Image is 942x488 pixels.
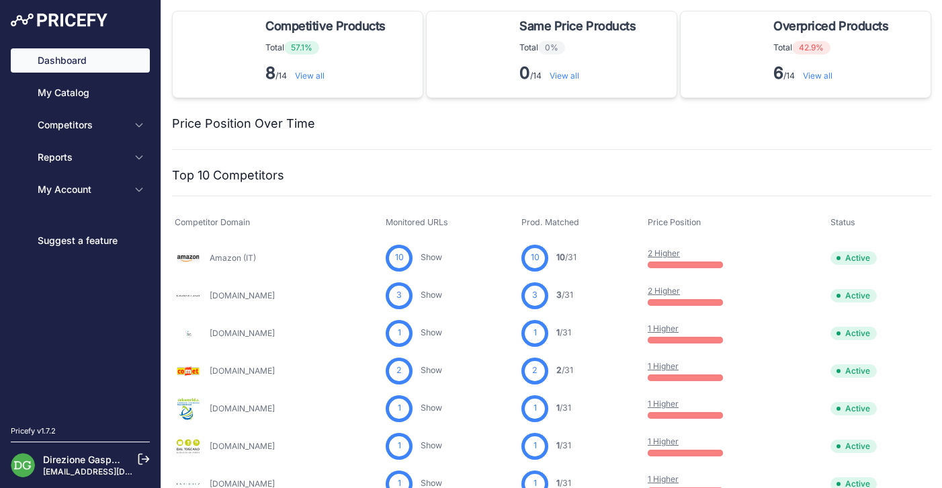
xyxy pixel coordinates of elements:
p: /14 [265,63,391,84]
a: 1 Higher [648,361,679,371]
a: [DOMAIN_NAME] [210,290,275,300]
a: Show [421,327,442,337]
a: My Catalog [11,81,150,105]
span: 10 [556,252,565,262]
a: Show [421,290,442,300]
h2: Price Position Over Time [172,114,315,133]
span: 1 [533,440,537,452]
span: 3 [556,290,562,300]
a: Show [421,440,442,450]
span: Price Position [648,217,701,227]
a: View all [803,71,832,81]
strong: 6 [773,63,783,83]
span: 1 [398,327,401,339]
button: My Account [11,177,150,202]
a: 1 Higher [648,399,679,409]
span: Active [830,440,877,453]
a: [DOMAIN_NAME] [210,328,275,338]
strong: 8 [265,63,275,83]
a: 1/31 [556,403,571,413]
p: /14 [773,63,894,84]
a: [EMAIL_ADDRESS][DOMAIN_NAME] [43,466,183,477]
span: 10 [395,251,404,264]
nav: Sidebar [11,48,150,409]
a: Show [421,252,442,262]
a: [DOMAIN_NAME] [210,441,275,451]
span: 0% [538,41,565,54]
p: Total [773,41,894,54]
span: Active [830,327,877,340]
span: 57.1% [284,41,319,54]
button: Competitors [11,113,150,137]
a: 1/31 [556,440,571,450]
span: 2 [396,364,402,377]
span: Active [830,402,877,415]
a: 1/31 [556,478,571,488]
span: 3 [396,289,402,302]
a: 1 Higher [648,323,679,333]
span: Competitive Products [265,17,386,36]
p: Total [265,41,391,54]
span: 1 [556,403,560,413]
a: Suggest a feature [11,229,150,253]
a: Show [421,403,442,413]
span: Same Price Products [519,17,636,36]
p: Total [519,41,641,54]
span: Active [830,289,877,302]
a: View all [550,71,579,81]
span: 1 [398,440,401,452]
a: 1 Higher [648,436,679,446]
a: View all [295,71,325,81]
span: 1 [556,478,560,488]
span: Active [830,364,877,378]
a: Show [421,365,442,375]
span: Active [830,251,877,265]
a: 1 Higher [648,474,679,484]
span: 1 [556,327,560,337]
span: 10 [531,251,540,264]
span: 3 [532,289,538,302]
div: Pricefy v1.7.2 [11,425,56,437]
span: 1 [556,440,560,450]
a: Show [421,478,442,488]
span: Competitor Domain [175,217,250,227]
span: Prod. Matched [521,217,579,227]
span: Status [830,217,855,227]
span: 1 [533,402,537,415]
a: 10/31 [556,252,576,262]
img: Pricefy Logo [11,13,108,27]
a: Dashboard [11,48,150,73]
a: [DOMAIN_NAME] [210,366,275,376]
a: [DOMAIN_NAME] [210,403,275,413]
span: 1 [533,327,537,339]
a: Amazon (IT) [210,253,256,263]
span: 2 [556,365,562,375]
a: Direzione Gasparetto [43,454,138,465]
strong: 0 [519,63,530,83]
a: 2 Higher [648,248,680,258]
h2: Top 10 Competitors [172,166,284,185]
p: /14 [519,63,641,84]
span: Competitors [38,118,126,132]
a: 1/31 [556,327,571,337]
span: Overpriced Products [773,17,888,36]
a: 2 Higher [648,286,680,296]
span: Reports [38,151,126,164]
span: 2 [532,364,538,377]
a: 3/31 [556,290,573,300]
span: My Account [38,183,126,196]
span: 1 [398,402,401,415]
span: 42.9% [792,41,830,54]
button: Reports [11,145,150,169]
span: Monitored URLs [386,217,448,227]
a: 2/31 [556,365,573,375]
